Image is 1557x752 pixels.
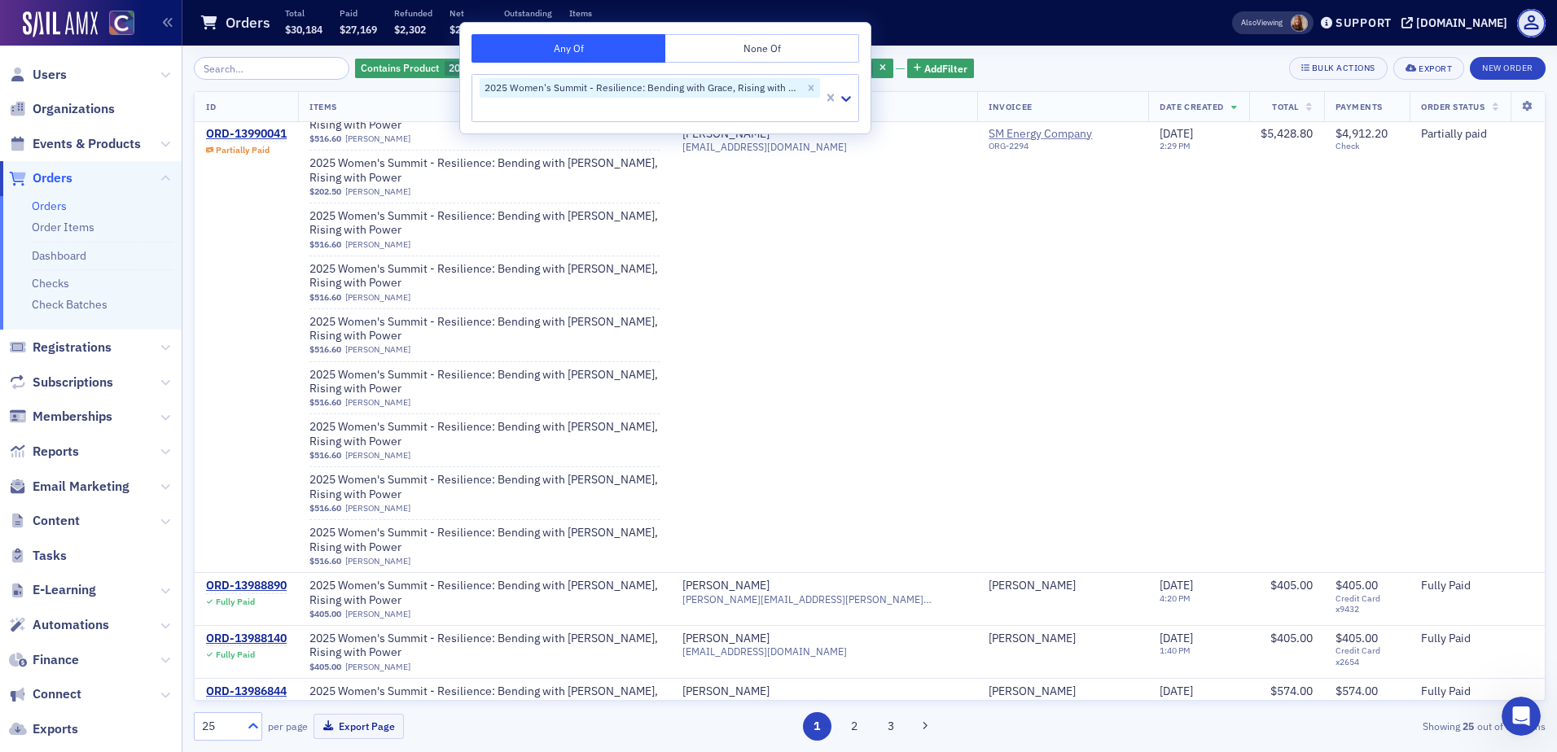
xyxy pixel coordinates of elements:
[1160,125,1193,140] span: [DATE]
[309,609,341,619] span: $405.00
[13,380,313,444] div: Dan says…
[309,526,660,554] a: 2025 Women's Summit - Resilience: Bending with [PERSON_NAME], Rising with Power
[1270,684,1313,698] span: $574.00
[1289,57,1388,80] button: Bulk Actions
[989,141,1137,157] div: ORG-2294
[682,698,925,710] span: [EMAIL_ADDRESS][PERSON_NAME][DOMAIN_NAME]
[1270,631,1313,645] span: $405.00
[206,101,216,112] span: ID
[309,262,660,291] a: 2025 Women's Summit - Resilience: Bending with [PERSON_NAME], Rising with Power
[59,380,313,431] div: Thanks, Aiden. They are LK3D7N4TC7 and PR9D6NY7MH.
[345,662,410,672] a: [PERSON_NAME]
[33,512,80,530] span: Content
[26,66,254,98] div: In the meantime, this article might help:
[309,133,341,144] span: $516.60
[309,397,341,408] span: $516.60
[112,166,266,180] span: More in the Help Center
[1401,17,1513,28] button: [DOMAIN_NAME]
[33,478,129,496] span: Email Marketing
[1502,697,1541,736] iframe: Intercom live chat
[682,141,847,153] span: [EMAIL_ADDRESS][DOMAIN_NAME]
[9,100,115,118] a: Organizations
[682,632,770,646] a: [PERSON_NAME]
[569,7,592,19] p: Items
[1470,59,1546,74] a: New Order
[33,135,141,153] span: Events & Products
[1336,141,1398,151] span: Check
[309,450,341,461] span: $516.60
[394,7,432,19] p: Refunded
[1336,593,1398,614] span: Credit Card x9432
[33,720,78,738] span: Exports
[9,66,67,84] a: Users
[255,7,286,37] button: Home
[309,632,660,660] a: 2025 Women's Summit - Resilience: Bending with [PERSON_NAME], Rising with Power
[340,23,377,36] span: $27,169
[50,153,312,193] a: More in the Help Center
[1336,698,1398,719] span: Credit Card x5002
[340,7,377,19] p: Paid
[682,684,770,699] a: [PERSON_NAME]
[802,78,820,98] div: Remove 2025 Women's Summit - Resilience: Bending with Grace, Rising with Power [8/22/2025 8:30am]
[989,126,1137,141] a: SM Energy Company
[206,684,287,699] div: ORD-13986844
[1336,125,1388,140] span: $4,912.20
[924,61,967,76] span: Add Filter
[840,712,868,741] button: 2
[98,11,134,38] a: View Homepage
[471,34,665,63] button: Any Of
[216,649,255,660] div: Fully Paid
[1517,9,1546,37] span: Profile
[1421,632,1533,646] div: Fully Paid
[79,8,185,20] h1: [PERSON_NAME]
[1336,578,1378,592] span: $405.00
[32,276,69,291] a: Checks
[682,579,770,593] div: [PERSON_NAME]
[309,101,337,112] span: Items
[309,662,341,672] span: $405.00
[9,616,109,634] a: Automations
[194,57,349,80] input: Search…
[309,579,660,607] a: 2025 Women's Summit - Resilience: Bending with [PERSON_NAME], Rising with Power
[989,579,1137,593] span: Jennifer Young
[309,556,341,566] span: $516.60
[361,61,439,74] span: Contains Product
[33,100,115,118] span: Organizations
[309,315,660,343] span: 2025 Women's Summit - Resilience: Bending with Grace, Rising with Power
[9,169,72,187] a: Orders
[989,684,1076,699] div: [PERSON_NAME]
[11,7,42,37] button: go back
[13,244,267,368] div: Hi [PERSON_NAME],Good morning, we do have a process. I'll need to unassign the computers, can you...
[9,512,80,530] a: Content
[907,59,974,79] button: AddFilter
[989,101,1032,112] span: Invoicee
[345,292,410,303] a: [PERSON_NAME]
[32,248,86,263] a: Dashboard
[26,278,254,357] div: Good morning, we do have a process. I'll need to unassign the computers, can you give me the 2 se...
[13,56,313,109] div: Operator says…
[345,133,410,144] a: [PERSON_NAME]
[1421,579,1533,593] div: Fully Paid
[26,254,254,270] div: Hi [PERSON_NAME],
[1160,101,1223,112] span: Date Created
[480,78,802,98] div: 2025 Women's Summit - Resilience: Bending with Grace, Rising with Power [[DATE] 8:30am]
[14,499,312,527] textarea: Message…
[989,579,1076,593] a: [PERSON_NAME]
[309,420,660,448] span: 2025 Women's Summit - Resilience: Bending with Grace, Rising with Power
[877,712,906,741] button: 3
[309,239,341,250] span: $516.60
[309,473,660,501] span: 2025 Women's Summit - Resilience: Bending with Grace, Rising with Power
[394,23,426,36] span: $2,302
[309,420,660,448] a: 2025 Women's Summit - Resilience: Bending with [PERSON_NAME], Rising with Power
[33,443,79,461] span: Reports
[1336,631,1378,645] span: $405.00
[72,390,300,422] div: Thanks, Aiden. They are LK3D7N4TC7 and PR9D6NY7MH.
[1419,64,1452,73] div: Export
[206,632,287,646] a: ORD-13988140
[202,718,238,735] div: 25
[206,126,287,141] div: ORD-13990041
[1336,101,1383,112] span: Payments
[51,533,64,546] button: Emoji picker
